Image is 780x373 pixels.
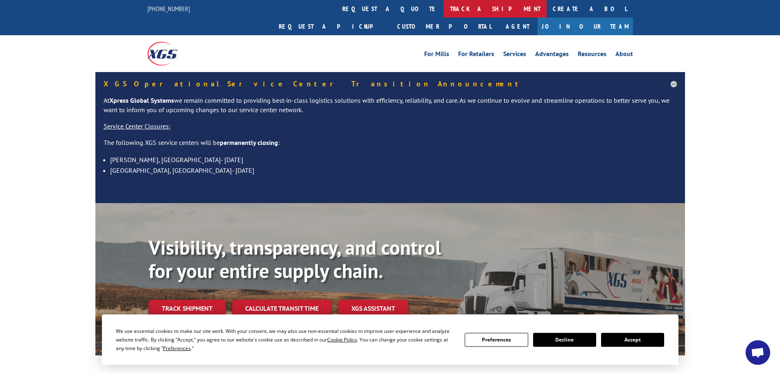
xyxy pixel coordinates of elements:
[109,96,174,104] strong: Xpress Global Systems
[424,51,449,60] a: For Mills
[104,96,677,122] p: At we remain committed to providing best-in-class logistics solutions with efficiency, reliabilit...
[273,18,391,35] a: Request a pickup
[538,18,633,35] a: Join Our Team
[110,154,677,165] li: [PERSON_NAME], [GEOGRAPHIC_DATA]- [DATE]
[391,18,497,35] a: Customer Portal
[102,314,678,365] div: Cookie Consent Prompt
[465,333,528,347] button: Preferences
[104,138,677,154] p: The following XGS service centers will be :
[533,333,596,347] button: Decline
[110,165,677,176] li: [GEOGRAPHIC_DATA], [GEOGRAPHIC_DATA]- [DATE]
[149,300,226,317] a: Track shipment
[497,18,538,35] a: Agent
[147,5,190,13] a: [PHONE_NUMBER]
[601,333,664,347] button: Accept
[746,340,770,365] a: Open chat
[578,51,606,60] a: Resources
[220,138,278,147] strong: permanently closing
[232,300,332,317] a: Calculate transit time
[615,51,633,60] a: About
[116,327,455,353] div: We use essential cookies to make our site work. With your consent, we may also use non-essential ...
[104,122,170,130] u: Service Center Closures:
[535,51,569,60] a: Advantages
[149,235,441,284] b: Visibility, transparency, and control for your entire supply chain.
[503,51,526,60] a: Services
[104,80,677,88] h5: XGS Operational Service Center Transition Announcement
[327,336,357,343] span: Cookie Policy
[458,51,494,60] a: For Retailers
[163,345,191,352] span: Preferences
[338,300,408,317] a: XGS ASSISTANT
